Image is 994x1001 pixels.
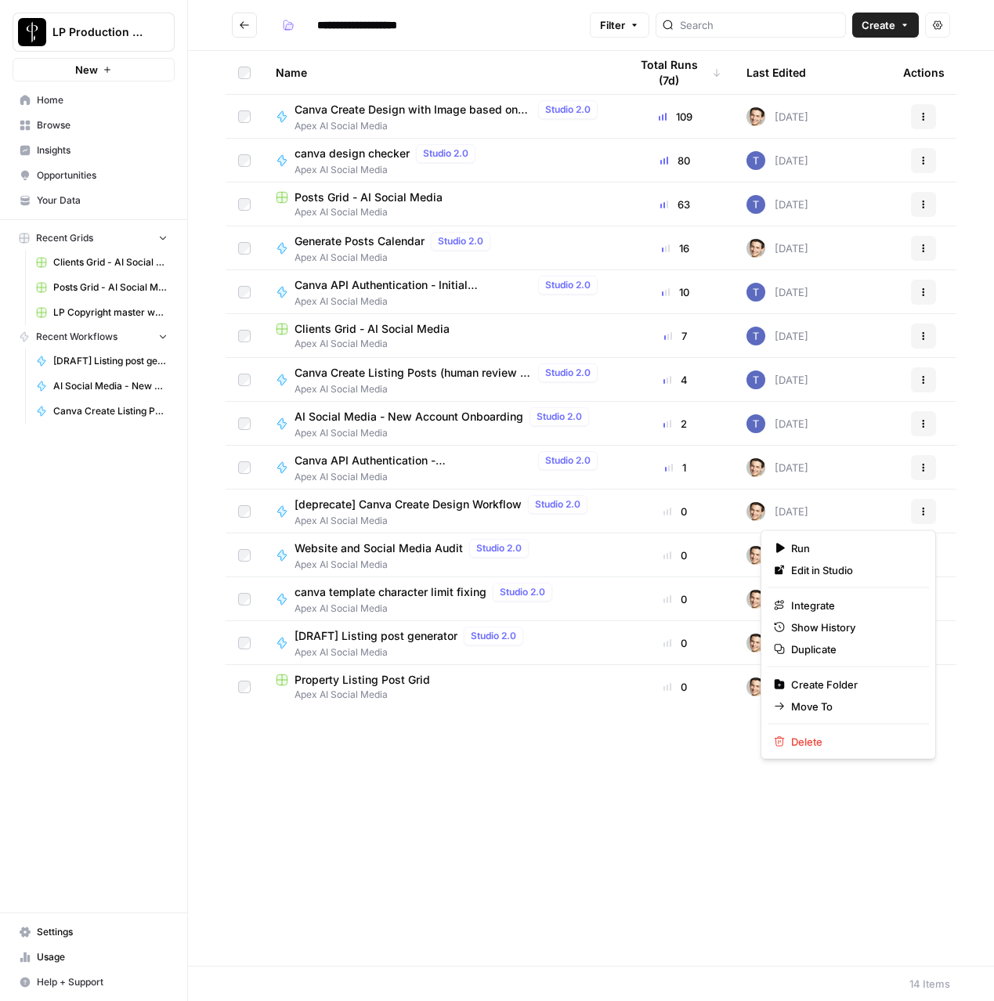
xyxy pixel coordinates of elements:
div: 0 [629,504,721,519]
span: AI Social Media - New Account Onboarding [295,409,523,425]
div: [DATE] [746,151,808,170]
img: j7temtklz6amjwtjn5shyeuwpeb0 [746,634,765,652]
span: Browse [37,118,168,132]
span: Studio 2.0 [545,366,591,380]
span: Apex AI Social Media [295,426,595,440]
span: canva template character limit fixing [295,584,486,600]
a: [DRAFT] Listing post generatorStudio 2.0Apex AI Social Media [276,627,604,660]
div: 109 [629,109,721,125]
a: Home [13,88,175,113]
div: 1 [629,460,721,475]
div: 63 [629,197,721,212]
button: Recent Grids [13,226,175,250]
button: Workspace: LP Production Workloads [13,13,175,52]
span: LP Copyright master workflow Grid [53,305,168,320]
span: Recent Grids [36,231,93,245]
span: Apex AI Social Media [295,602,558,616]
span: canva design checker [295,146,410,161]
span: Help + Support [37,975,168,989]
a: Clients Grid - AI Social MediaApex AI Social Media [276,321,604,351]
div: 0 [629,679,721,695]
img: j7temtklz6amjwtjn5shyeuwpeb0 [746,458,765,477]
div: 0 [629,591,721,607]
div: [DATE] [746,678,808,696]
div: 0 [629,547,721,563]
span: Studio 2.0 [545,454,591,468]
div: 4 [629,372,721,388]
span: Opportunities [37,168,168,182]
span: Insights [37,143,168,157]
button: New [13,58,175,81]
div: 0 [629,635,721,651]
a: Usage [13,945,175,970]
span: Home [37,93,168,107]
span: Apex AI Social Media [295,295,604,309]
span: Apex AI Social Media [295,382,604,396]
span: Apex AI Social Media [295,163,482,177]
input: Search [680,17,839,33]
a: AI Social Media - New Account OnboardingStudio 2.0Apex AI Social Media [276,407,604,440]
span: Create Folder [791,677,916,692]
div: [DATE] [746,546,808,565]
div: Actions [903,51,945,94]
a: [DRAFT] Listing post generator [29,349,175,374]
img: zkmx57c8078xtaegktstmz0vv5lu [746,283,765,302]
div: 7 [629,328,721,344]
span: New [75,62,98,78]
span: Clients Grid - AI Social Media [295,321,450,337]
span: AI Social Media - New Account Onboarding [53,379,168,393]
div: [DATE] [746,502,808,521]
span: Apex AI Social Media [295,470,604,484]
span: Canva Create Listing Posts (human review to pick properties) [53,404,168,418]
span: Canva API Authentication - [GEOGRAPHIC_DATA] refresh [295,453,532,468]
span: Run [791,540,916,556]
button: Create [852,13,919,38]
span: Integrate [791,598,916,613]
img: j7temtklz6amjwtjn5shyeuwpeb0 [746,678,765,696]
a: Browse [13,113,175,138]
span: [DRAFT] Listing post generator [53,354,168,368]
span: Create [862,17,895,33]
a: Posts Grid - AI Social MediaApex AI Social Media [276,190,604,219]
a: canva template character limit fixingStudio 2.0Apex AI Social Media [276,583,604,616]
a: Clients Grid - AI Social Media [29,250,175,275]
span: Studio 2.0 [476,541,522,555]
span: Studio 2.0 [535,497,580,511]
span: Studio 2.0 [471,629,516,643]
div: 16 [629,240,721,256]
a: Insights [13,138,175,163]
img: LP Production Workloads Logo [18,18,46,46]
a: AI Social Media - New Account Onboarding [29,374,175,399]
div: Total Runs (7d) [629,51,721,94]
div: [DATE] [746,590,808,609]
img: j7temtklz6amjwtjn5shyeuwpeb0 [746,546,765,565]
a: Your Data [13,188,175,213]
span: Studio 2.0 [545,103,591,117]
span: LP Production Workloads [52,24,147,40]
a: canva design checkerStudio 2.0Apex AI Social Media [276,144,604,177]
div: [DATE] [746,414,808,433]
span: Website and Social Media Audit [295,540,463,556]
img: j7temtklz6amjwtjn5shyeuwpeb0 [746,502,765,521]
img: j7temtklz6amjwtjn5shyeuwpeb0 [746,107,765,126]
a: [deprecate] Canva Create Design WorkflowStudio 2.0Apex AI Social Media [276,495,604,528]
a: Opportunities [13,163,175,188]
a: Canva Create Listing Posts (human review to pick properties)Studio 2.0Apex AI Social Media [276,363,604,396]
div: 10 [629,284,721,300]
a: Generate Posts CalendarStudio 2.0Apex AI Social Media [276,232,604,265]
span: Your Data [37,193,168,208]
span: Delete [791,734,916,750]
span: Canva Create Listing Posts (human review to pick properties) [295,365,532,381]
span: Studio 2.0 [423,146,468,161]
span: Studio 2.0 [537,410,582,424]
span: Settings [37,925,168,939]
span: Recent Workflows [36,330,117,344]
img: zkmx57c8078xtaegktstmz0vv5lu [746,195,765,214]
span: Apex AI Social Media [295,514,594,528]
div: [DATE] [746,370,808,389]
div: [DATE] [746,327,808,345]
span: [deprecate] Canva Create Design Workflow [295,497,522,512]
span: Apex AI Social Media [276,337,604,351]
a: Canva API Authentication - [GEOGRAPHIC_DATA] refreshStudio 2.0Apex AI Social Media [276,451,604,484]
div: [DATE] [746,239,808,258]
